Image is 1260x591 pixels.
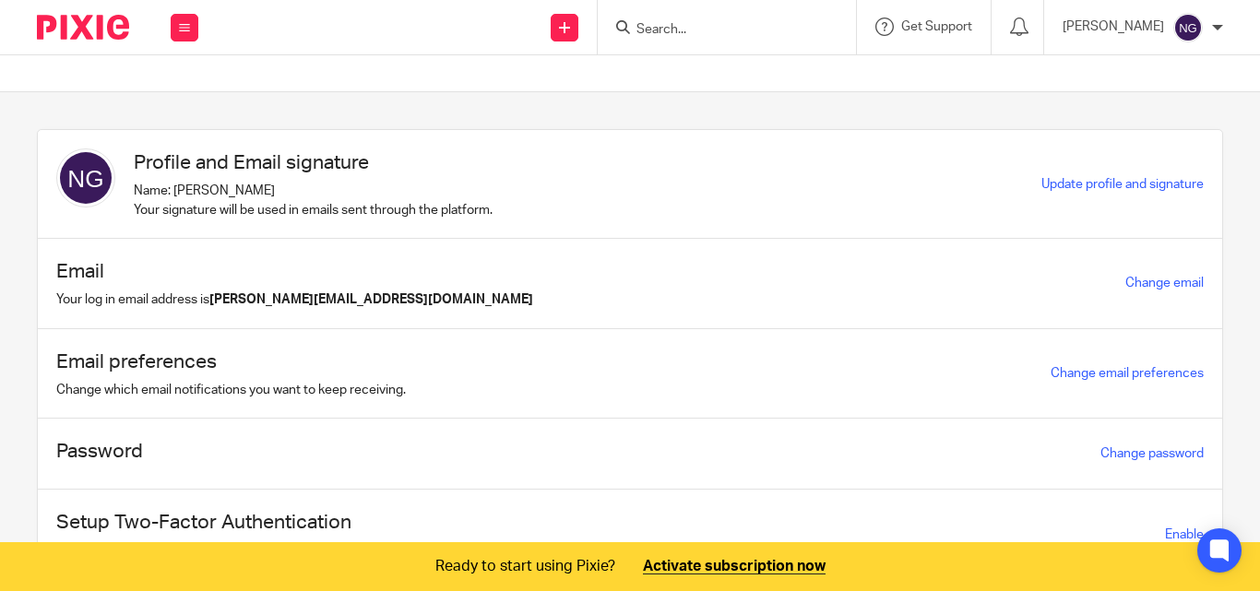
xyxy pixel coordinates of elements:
[134,182,493,219] p: Name: [PERSON_NAME] Your signature will be used in emails sent through the platform.
[134,148,493,177] h1: Profile and Email signature
[56,290,533,309] p: Your log in email address is
[1165,528,1204,541] span: Enable
[1125,277,1204,290] a: Change email
[1100,447,1204,460] a: Change password
[1063,18,1164,36] p: [PERSON_NAME]
[56,148,115,207] img: svg%3E
[37,15,129,40] img: Pixie
[1173,13,1203,42] img: svg%3E
[1051,367,1204,380] a: Change email preferences
[56,508,351,537] h1: Setup Two-Factor Authentication
[1041,178,1204,191] a: Update profile and signature
[56,257,533,286] h1: Email
[56,348,406,376] h1: Email preferences
[901,20,972,33] span: Get Support
[209,293,533,306] b: [PERSON_NAME][EMAIL_ADDRESS][DOMAIN_NAME]
[635,22,801,39] input: Search
[56,437,143,466] h1: Password
[56,381,406,399] p: Change which email notifications you want to keep receiving.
